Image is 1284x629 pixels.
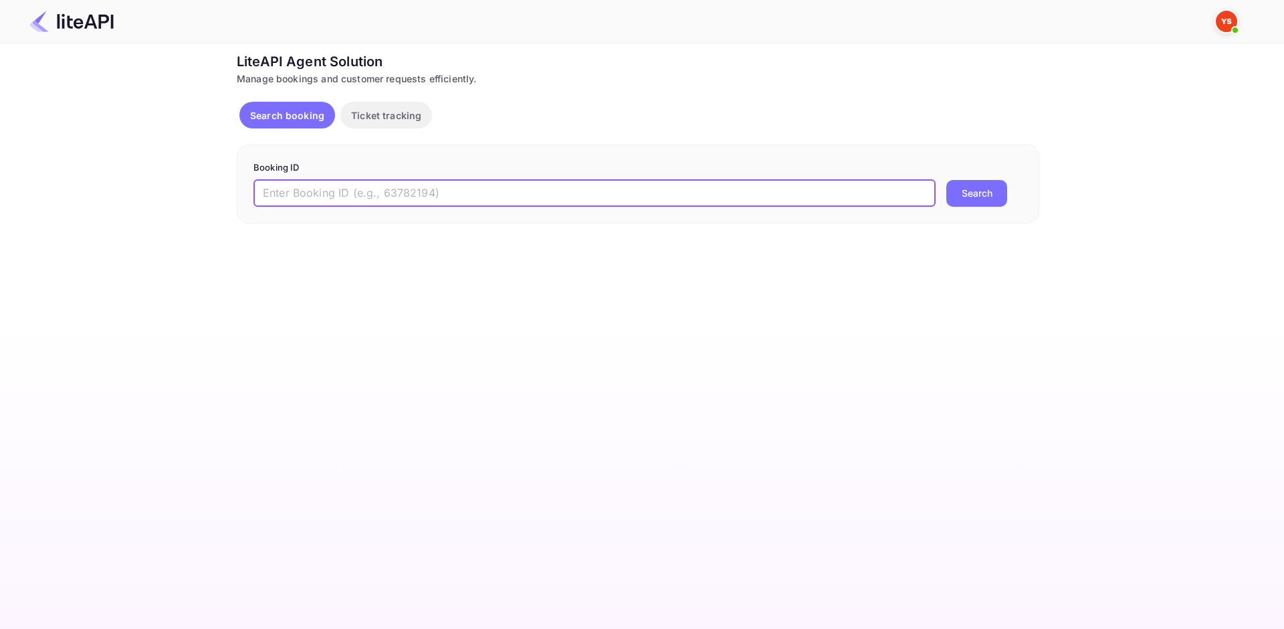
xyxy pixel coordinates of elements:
[946,180,1007,207] button: Search
[1216,11,1237,32] img: Yandex Support
[237,52,1039,72] div: LiteAPI Agent Solution
[250,108,324,122] p: Search booking
[29,11,114,32] img: LiteAPI Logo
[253,180,936,207] input: Enter Booking ID (e.g., 63782194)
[237,72,1039,86] div: Manage bookings and customer requests efficiently.
[351,108,421,122] p: Ticket tracking
[253,161,1023,175] p: Booking ID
